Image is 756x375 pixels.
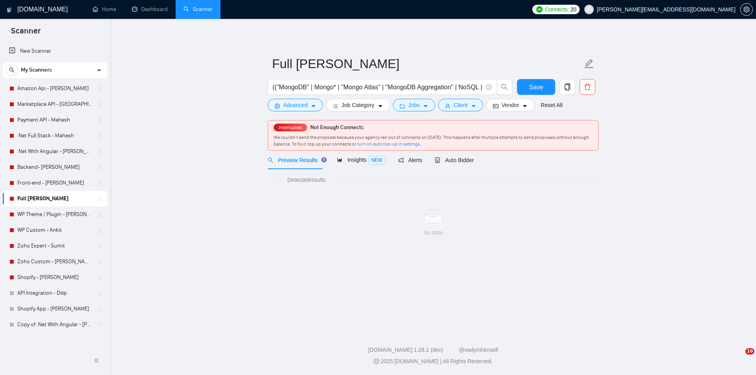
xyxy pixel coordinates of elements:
[283,101,308,109] span: Advanced
[97,211,103,218] span: holder
[378,103,383,109] span: caret-down
[398,157,422,163] span: Alerts
[438,99,483,111] button: userClientcaret-down
[17,238,92,254] a: Zoho Expert - Sumit
[536,6,543,13] img: upwork-logo.png
[97,164,103,170] span: holder
[502,101,519,109] span: Vendor
[435,157,474,163] span: Auto Bidder
[3,62,107,333] li: My Scanners
[97,133,103,139] span: holder
[398,157,404,163] span: notification
[435,157,440,163] span: robot
[459,347,498,353] a: @vadymhimself
[17,301,92,317] a: Shopify App - [PERSON_NAME]
[268,157,324,163] span: Preview Results
[517,79,555,95] button: Save
[311,103,316,109] span: caret-down
[282,175,331,184] span: Detected results
[368,347,443,353] a: [DOMAIN_NAME] 1.26.1 (dev)
[486,85,491,90] span: info-circle
[9,43,101,59] a: New Scanner
[17,254,92,270] a: Zoho Custom - [PERSON_NAME]
[268,157,273,163] span: search
[740,6,753,13] a: setting
[17,81,92,96] a: Amazon Api - [PERSON_NAME]
[97,117,103,123] span: holder
[545,5,569,14] span: Connects:
[97,259,103,265] span: holder
[268,99,323,111] button: settingAdvancedcaret-down
[408,101,420,109] span: Jobs
[17,191,92,207] a: Full [PERSON_NAME]
[393,99,435,111] button: folderJobscaret-down
[97,85,103,92] span: holder
[274,103,280,109] span: setting
[471,103,476,109] span: caret-down
[541,101,562,109] a: Reset All
[580,79,595,95] button: delete
[17,159,92,175] a: Backend- [PERSON_NAME]
[17,207,92,222] a: WP Theme / Plugin - [PERSON_NAME]
[3,43,107,59] li: New Scanner
[560,83,575,91] span: copy
[17,144,92,159] a: .Net With Angular - [PERSON_NAME]
[729,348,748,367] iframe: Intercom live chat
[97,243,103,249] span: holder
[497,79,512,95] button: search
[17,317,92,333] a: Copy of .Net With Angular - [PERSON_NAME]
[341,101,374,109] span: Job Category
[272,54,582,74] input: Scanner name...
[97,274,103,281] span: holder
[93,6,116,13] a: homeHome
[571,5,576,14] span: 20
[97,306,103,312] span: holder
[17,270,92,285] a: Shopify - [PERSON_NAME]
[310,124,364,131] span: Not Enough Connects
[17,112,92,128] a: Payment API - Mahesh
[274,228,592,237] div: No data
[326,99,389,111] button: barsJob Categorycaret-down
[522,103,528,109] span: caret-down
[529,82,543,92] span: Save
[274,135,589,147] span: We couldn’t send the proposal because your agency ran out of connects on [DATE]. This happens aft...
[21,62,52,78] span: My Scanners
[17,96,92,112] a: Marketplace API - [GEOGRAPHIC_DATA]
[7,4,12,16] img: logo
[97,196,103,202] span: holder
[580,83,595,91] span: delete
[6,67,18,73] span: search
[132,6,168,13] a: dashboardDashboard
[368,156,385,164] span: NEW
[17,128,92,144] a: .Net Full Stack - Mahesh
[584,59,594,69] span: edit
[97,180,103,186] span: holder
[97,290,103,296] span: holder
[97,321,103,328] span: holder
[745,348,754,355] span: 10
[97,101,103,107] span: holder
[454,101,468,109] span: Client
[17,222,92,238] a: WP Custom - Ankit
[357,141,421,147] a: turn on auto top-up in settings.
[17,285,92,301] a: API Integration - Dilip
[94,357,102,364] span: double-left
[400,103,405,109] span: folder
[497,83,512,91] span: search
[337,157,343,163] span: area-chart
[560,79,575,95] button: copy
[741,6,752,13] span: setting
[276,125,304,130] span: Interrupted
[374,358,379,364] span: copyright
[97,148,103,155] span: holder
[423,103,428,109] span: caret-down
[493,103,498,109] span: idcard
[321,156,328,163] div: Tooltip anchor
[272,82,483,92] input: Search Freelance Jobs...
[17,175,92,191] a: Front-end - [PERSON_NAME]
[586,7,592,12] span: user
[117,357,750,366] div: 2025 [DOMAIN_NAME] | All Rights Reserved.
[337,157,385,163] span: Insights
[97,227,103,233] span: holder
[6,64,18,76] button: search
